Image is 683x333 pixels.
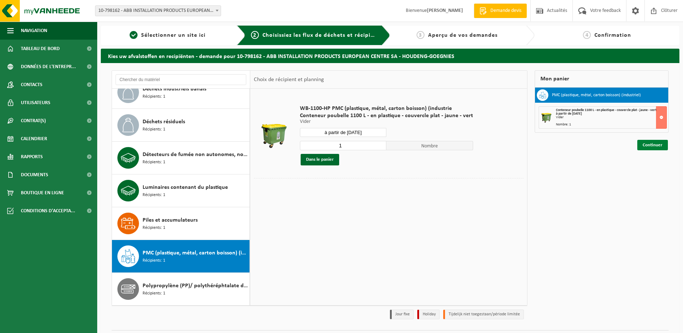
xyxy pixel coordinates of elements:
li: Jour fixe [390,310,414,319]
span: 4 [583,31,591,39]
p: Vider [300,119,473,124]
span: WB-1100-HP PMC (plastique, métal, carton boisson) (industrie [300,105,473,112]
li: Holiday [417,310,440,319]
strong: à partir de [DATE] [556,112,582,116]
span: Contrat(s) [21,112,46,130]
span: Sélectionner un site ici [141,32,206,38]
h2: Kies uw afvalstoffen en recipiënten - demande pour 10-798162 - ABB INSTALLATION PRODUCTS EUROPEAN... [101,49,679,63]
span: Confirmation [594,32,631,38]
div: Choix de récipient et planning [250,71,328,89]
span: Conteneur poubelle 1100 L - en plastique - couvercle plat - jaune - vert [300,112,473,119]
span: 2 [251,31,259,39]
h3: PMC (plastique, métal, carton boisson) (industriel) [552,89,641,101]
input: Chercher du matériel [116,74,246,85]
button: Dans le panier [301,154,339,165]
span: Récipients: 1 [143,126,165,133]
div: Vider [556,116,666,119]
div: Nombre: 1 [556,123,666,126]
button: Piles et accumulateurs Récipients: 1 [112,207,250,240]
span: Contacts [21,76,42,94]
span: Choisissiez les flux de déchets et récipients [262,32,382,38]
span: Utilisateurs [21,94,50,112]
a: Continuer [637,140,668,150]
span: PMC (plastique, métal, carton boisson) (industriel) [143,249,248,257]
span: Déchets résiduels [143,117,185,126]
span: Polypropylène (PP)/ polythéréphtalate d'éthylène (PET), cerclages [143,281,248,290]
span: Aperçu de vos demandes [428,32,498,38]
span: Déchets industriels banals [143,85,206,93]
button: Détecteurs de fumée non autonomes, non ioniques Récipients: 1 [112,142,250,174]
span: Récipients: 1 [143,93,165,100]
span: Boutique en ligne [21,184,64,202]
span: Luminaires contenant du plastique [143,183,228,192]
input: Sélectionnez date [300,128,387,137]
span: Récipients: 1 [143,192,165,199]
span: Nombre [386,141,473,150]
span: Piles et accumulateurs [143,216,198,225]
span: Documents [21,166,48,184]
span: 10-798162 - ABB INSTALLATION PRODUCTS EUROPEAN CENTRE SA - HOUDENG-GOEGNIES [95,5,221,16]
a: Demande devis [474,4,527,18]
button: Déchets résiduels Récipients: 1 [112,109,250,142]
strong: [PERSON_NAME] [427,8,463,13]
span: Récipients: 1 [143,225,165,231]
span: Tableau de bord [21,40,60,58]
span: 10-798162 - ABB INSTALLATION PRODUCTS EUROPEAN CENTRE SA - HOUDENG-GOEGNIES [95,6,221,16]
span: Données de l'entrepr... [21,58,76,76]
button: Luminaires contenant du plastique Récipients: 1 [112,174,250,207]
button: Déchets industriels banals Récipients: 1 [112,76,250,109]
span: Détecteurs de fumée non autonomes, non ioniques [143,150,248,159]
span: 1 [130,31,138,39]
div: Mon panier [535,70,669,88]
a: 1Sélectionner un site ici [104,31,231,40]
span: Récipients: 1 [143,290,165,297]
span: Conteneur poubelle 1100 L - en plastique - couvercle plat - jaune - vert [556,108,656,112]
span: Rapports [21,148,43,166]
li: Tijdelijk niet toegestaan/période limitée [443,310,524,319]
button: PMC (plastique, métal, carton boisson) (industriel) Récipients: 1 [112,240,250,273]
span: Récipients: 1 [143,257,165,264]
span: 3 [417,31,424,39]
button: Polypropylène (PP)/ polythéréphtalate d'éthylène (PET), cerclages Récipients: 1 [112,273,250,305]
span: Récipients: 1 [143,159,165,166]
span: Conditions d'accepta... [21,202,75,220]
span: Demande devis [489,7,523,14]
span: Navigation [21,22,47,40]
span: Calendrier [21,130,47,148]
